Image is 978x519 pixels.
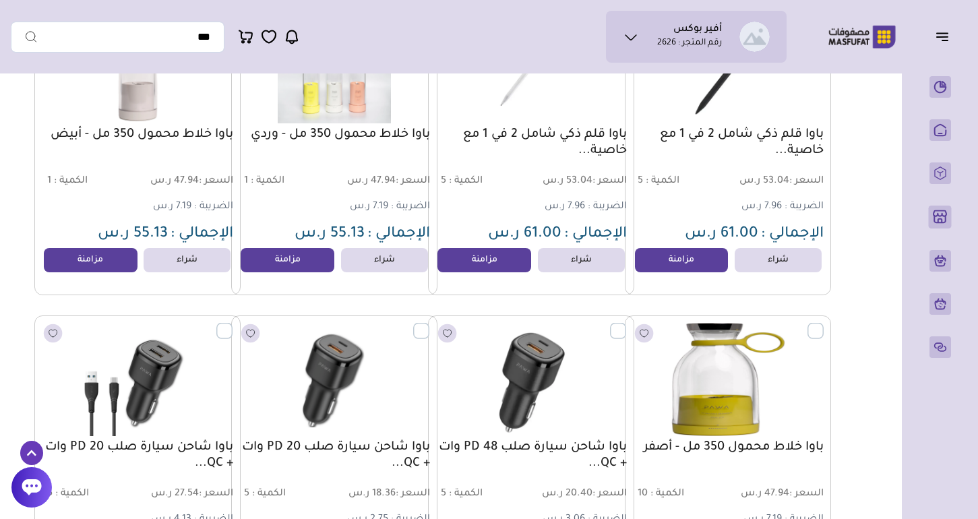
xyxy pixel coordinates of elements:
span: السعر : [199,176,233,187]
a: مزامنة [44,248,137,272]
span: الضريبة : [785,202,824,212]
span: 27.54 ر.س [139,488,233,501]
span: الكمية : [55,489,89,499]
span: الإجمالي : [564,226,627,243]
img: ماجد العنزي [739,22,770,52]
span: السعر : [789,489,824,499]
span: 55.13 ر.س [295,226,365,243]
span: 61.00 ر.س [685,226,758,243]
span: 1 [47,176,51,187]
a: باوا شاحن سيارة صلب PD 48 وات + QC... [435,439,627,472]
img: 241.625-241.6252025-07-17-68790a5a7c6f8.png [239,323,429,436]
span: 7.19 ر.س [153,202,191,212]
span: السعر : [396,489,430,499]
a: مزامنة [241,248,334,272]
span: 53.04 ر.س [532,175,627,188]
span: 7.19 ر.س [350,202,388,212]
a: باوا خلاط محمول 350 مل - وردي [239,127,430,143]
span: الضريبة : [194,202,233,212]
a: باوا خلاط محمول 350 مل - أبيض [42,127,233,143]
span: 10 [638,489,648,499]
span: 20.40 ر.س [532,488,627,501]
img: 241.625-241.62520250714184840757550.png [436,323,626,436]
span: السعر : [396,176,430,187]
span: الإجمالي : [761,226,824,243]
span: 55.13 ر.س [98,226,168,243]
a: شراء [144,248,231,272]
span: 47.94 ر.س [139,175,233,188]
a: باوا قلم ذكي شامل 2 في 1 مع خاصية... [632,127,824,159]
span: الضريبة : [391,202,430,212]
span: 5 [638,176,643,187]
span: 47.94 ر.س [336,175,430,188]
h1: أفير بوكس [673,24,722,37]
span: الكمية : [650,489,684,499]
a: شراء [538,248,625,272]
span: 1 [244,176,248,187]
span: السعر : [592,489,627,499]
span: 61.00 ر.س [488,226,561,243]
span: الكمية : [646,176,679,187]
span: الضريبة : [588,202,627,212]
a: مزامنة [635,248,729,272]
span: 7.96 ر.س [741,202,782,212]
span: السعر : [199,489,233,499]
span: 7.96 ر.س [545,202,585,212]
span: 5 [244,489,249,499]
span: 5 [441,176,446,187]
p: رقم المتجر : 2626 [657,37,722,51]
span: الكمية : [252,489,286,499]
a: باوا شاحن سيارة صلب PD 20 وات + QC... [239,439,430,472]
span: السعر : [592,176,627,187]
span: الإجمالي : [367,226,430,243]
img: 241.625-241.6252025-07-17-687909a6d3d83.png [42,323,233,436]
a: مزامنة [437,248,531,272]
a: باوا قلم ذكي شامل 2 في 1 مع خاصية... [435,127,627,159]
a: شراء [341,248,428,272]
span: الإجمالي : [171,226,233,243]
span: الكمية : [449,489,483,499]
span: 18.36 ر.س [336,488,430,501]
span: الكمية : [54,176,88,187]
span: السعر : [789,176,824,187]
a: شراء [735,248,822,272]
span: 47.94 ر.س [729,488,824,501]
a: باوا شاحن سيارة صلب PD 20 وات + QC... [42,439,233,472]
span: الكمية : [251,176,284,187]
span: 53.04 ر.س [729,175,824,188]
a: باوا خلاط محمول 350 مل - أصفر [632,439,824,456]
span: 5 [441,489,446,499]
img: Logo [819,24,905,50]
span: الكمية : [449,176,483,187]
img: 241.625-241.6252025-07-17-6879064644924.png [633,323,823,436]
